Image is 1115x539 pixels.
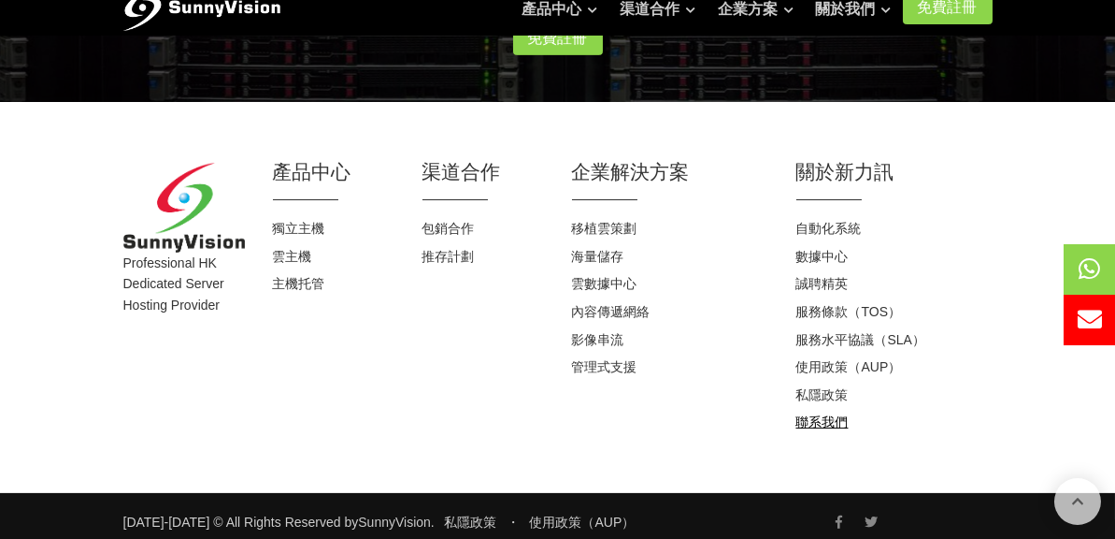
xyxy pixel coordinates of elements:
[444,515,496,530] a: 私隱政策
[572,359,637,374] a: 管理式支援
[796,415,849,430] a: 聯系我們
[796,276,849,291] a: 誠聘精英
[358,515,431,530] a: SunnyVision
[530,515,636,530] a: 使用政策（AUP）
[422,221,475,236] a: 包銷合作
[796,249,849,264] a: 數據中心
[273,221,325,236] a: 獨立主機
[572,221,637,236] a: 移植雲策劃
[572,249,624,264] a: 海量儲存
[507,515,520,530] span: ・
[796,332,925,347] a: 服務水平協議（SLA）
[796,359,902,374] a: 使用政策（AUP）
[123,163,245,253] img: SunnyVision Limited
[273,276,325,291] a: 主機托管
[422,158,544,185] h2: 渠道合作
[796,158,993,185] h2: 關於新力訊
[572,158,768,185] h2: 企業解決方案
[572,276,637,291] a: 雲數據中心
[273,249,312,264] a: 雲主機
[572,332,624,347] a: 影像串流
[273,158,394,185] h2: 產品中心
[123,512,435,532] small: [DATE]-[DATE] © All Rights Reserved by .
[572,304,650,319] a: 內容傳遞網絡
[796,387,849,402] a: 私隱政策
[796,221,862,236] a: 自動化系統
[109,163,259,437] div: Professional HK Dedicated Server Hosting Provider
[513,22,603,55] a: 免費註冊
[796,304,902,319] a: 服務條款（TOS）
[422,249,475,264] a: 推存計劃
